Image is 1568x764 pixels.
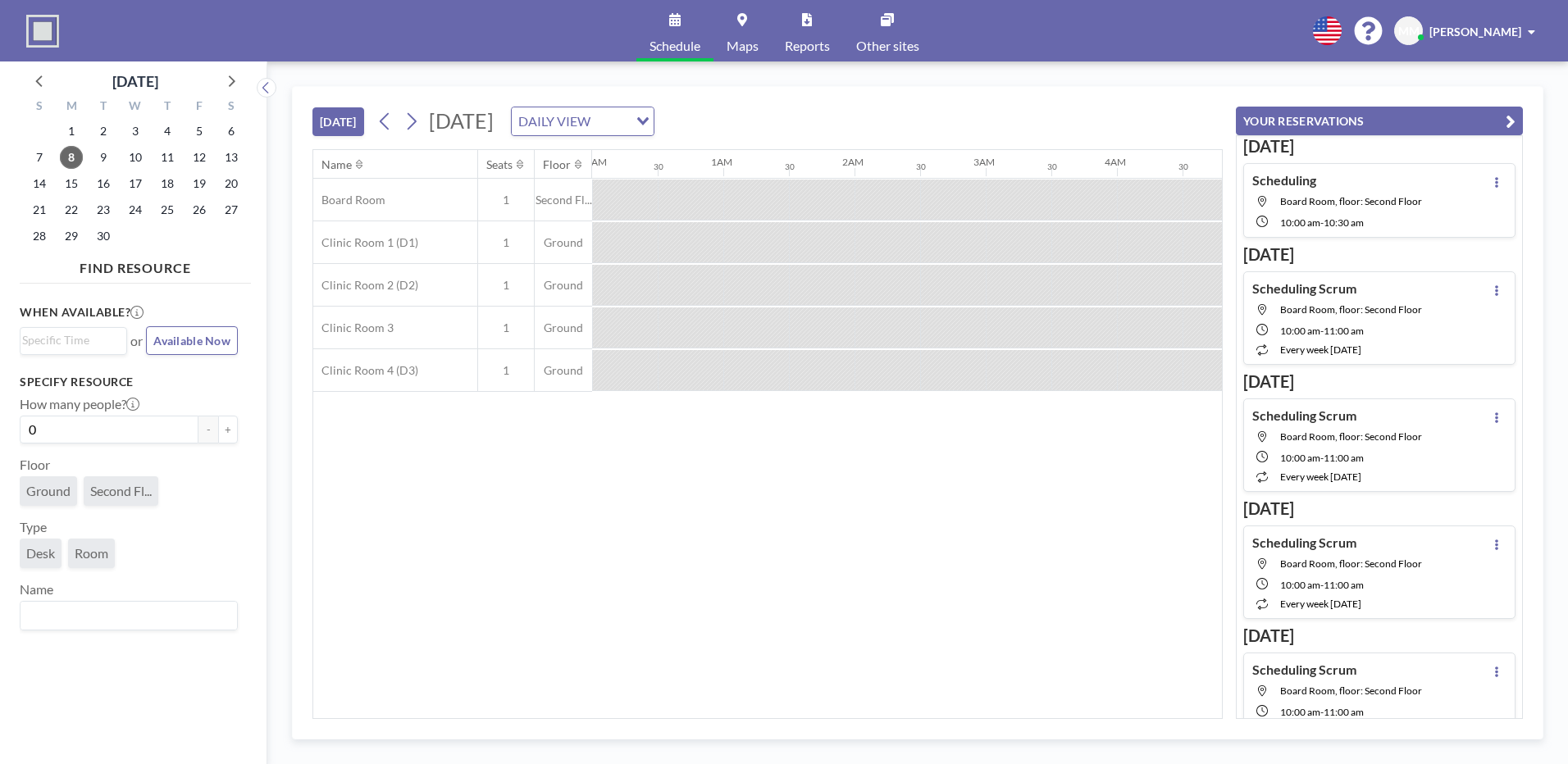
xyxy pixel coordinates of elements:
span: Clinic Room 2 (D2) [313,278,418,293]
div: Seats [486,157,513,172]
div: 4AM [1105,156,1126,168]
div: 30 [916,161,926,172]
span: Clinic Room 3 [313,321,394,335]
span: Ground [535,321,592,335]
input: Search for option [22,605,228,626]
span: 10:00 AM [1280,706,1320,718]
span: Ground [26,483,71,499]
span: Thursday, September 25, 2025 [156,198,179,221]
span: every week [DATE] [1280,471,1361,483]
span: Monday, September 15, 2025 [60,172,83,195]
span: Wednesday, September 3, 2025 [124,120,147,143]
span: Thursday, September 4, 2025 [156,120,179,143]
div: Search for option [21,328,126,352]
div: [DATE] [112,70,158,93]
h4: FIND RESOURCE [20,253,251,276]
span: Room [75,545,108,562]
span: 11:00 AM [1324,325,1364,337]
div: W [120,97,152,118]
span: 11:00 AM [1324,706,1364,718]
div: M [56,97,88,118]
div: 30 [1047,161,1057,172]
span: 11:00 AM [1324,579,1364,591]
span: Friday, September 26, 2025 [188,198,211,221]
span: 10:00 AM [1280,216,1320,229]
div: Search for option [512,107,654,135]
h3: [DATE] [1243,371,1516,392]
div: T [151,97,183,118]
span: Clinic Room 4 (D3) [313,363,418,378]
div: S [24,97,56,118]
span: Second Fl... [535,193,592,207]
span: - [1320,216,1324,229]
span: Monday, September 22, 2025 [60,198,83,221]
span: 1 [478,235,534,250]
span: Thursday, September 11, 2025 [156,146,179,169]
div: 30 [1178,161,1188,172]
span: Wednesday, September 17, 2025 [124,172,147,195]
span: Saturday, September 6, 2025 [220,120,243,143]
span: Friday, September 19, 2025 [188,172,211,195]
span: Board Room, floor: Second Floor [1280,195,1422,207]
h4: Scheduling Scrum [1252,534,1356,551]
span: Available Now [153,334,230,348]
span: Maps [727,39,759,52]
span: Desk [26,545,55,562]
h4: Scheduling Scrum [1252,280,1356,297]
h3: [DATE] [1243,498,1516,519]
span: Saturday, September 13, 2025 [220,146,243,169]
span: Reports [785,39,830,52]
span: 10:00 AM [1280,325,1320,337]
button: Available Now [146,326,238,355]
span: Tuesday, September 30, 2025 [92,225,115,248]
button: [DATE] [312,107,364,136]
span: - [1320,325,1324,337]
span: Tuesday, September 2, 2025 [92,120,115,143]
div: 30 [654,161,663,172]
span: Monday, September 8, 2025 [60,146,83,169]
span: Ground [535,363,592,378]
h4: Scheduling Scrum [1252,407,1356,424]
span: Tuesday, September 9, 2025 [92,146,115,169]
span: Board Room, floor: Second Floor [1280,430,1422,443]
button: - [198,416,218,443]
span: Tuesday, September 23, 2025 [92,198,115,221]
span: Friday, September 5, 2025 [188,120,211,143]
span: Tuesday, September 16, 2025 [92,172,115,195]
div: F [183,97,215,118]
span: - [1320,579,1324,591]
span: - [1320,706,1324,718]
span: every week [DATE] [1280,598,1361,610]
span: Sunday, September 28, 2025 [28,225,51,248]
div: Floor [543,157,571,172]
img: organization-logo [26,15,59,48]
h3: [DATE] [1243,625,1516,646]
span: 11:00 AM [1324,452,1364,464]
span: Saturday, September 27, 2025 [220,198,243,221]
h4: Scheduling [1252,172,1316,189]
span: Monday, September 1, 2025 [60,120,83,143]
span: Schedule [650,39,700,52]
button: + [218,416,238,443]
div: Name [321,157,352,172]
span: - [1320,452,1324,464]
label: Floor [20,457,50,473]
div: 3AM [973,156,995,168]
span: Board Room, floor: Second Floor [1280,303,1422,316]
button: YOUR RESERVATIONS [1236,107,1523,135]
div: 12AM [580,156,607,168]
h4: Scheduling Scrum [1252,662,1356,678]
span: every week [DATE] [1280,343,1361,356]
span: MM [1398,24,1420,39]
label: Type [20,519,47,535]
span: Thursday, September 18, 2025 [156,172,179,195]
span: Board Room, floor: Second Floor [1280,684,1422,697]
span: Sunday, September 14, 2025 [28,172,51,195]
span: 10:00 AM [1280,579,1320,591]
span: 1 [478,278,534,293]
span: 1 [478,193,534,207]
span: Sunday, September 21, 2025 [28,198,51,221]
span: Ground [535,278,592,293]
span: 1 [478,363,534,378]
span: Board Room, floor: Second Floor [1280,557,1422,570]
